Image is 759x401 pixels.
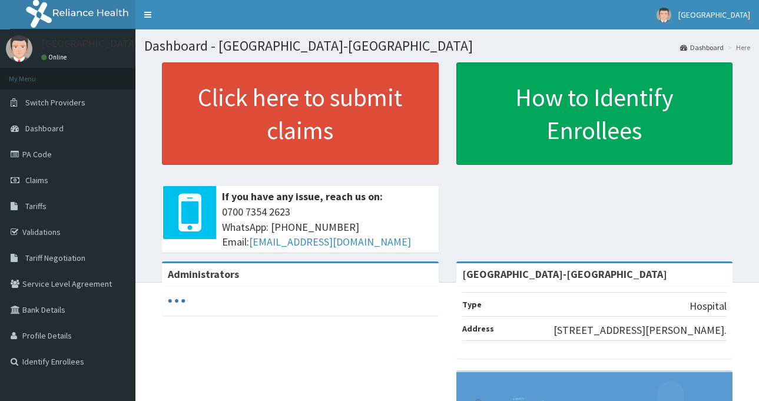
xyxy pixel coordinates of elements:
[41,53,69,61] a: Online
[657,8,671,22] img: User Image
[222,204,433,250] span: 0700 7354 2623 WhatsApp: [PHONE_NUMBER] Email:
[249,235,411,248] a: [EMAIL_ADDRESS][DOMAIN_NAME]
[222,190,383,203] b: If you have any issue, reach us on:
[162,62,439,165] a: Click here to submit claims
[25,201,47,211] span: Tariffs
[725,42,750,52] li: Here
[25,253,85,263] span: Tariff Negotiation
[144,38,750,54] h1: Dashboard - [GEOGRAPHIC_DATA]-[GEOGRAPHIC_DATA]
[25,123,64,134] span: Dashboard
[553,323,727,338] p: [STREET_ADDRESS][PERSON_NAME].
[168,267,239,281] b: Administrators
[41,38,138,49] p: [GEOGRAPHIC_DATA]
[168,292,185,310] svg: audio-loading
[25,97,85,108] span: Switch Providers
[462,299,482,310] b: Type
[678,9,750,20] span: [GEOGRAPHIC_DATA]
[462,267,667,281] strong: [GEOGRAPHIC_DATA]-[GEOGRAPHIC_DATA]
[6,35,32,62] img: User Image
[690,299,727,314] p: Hospital
[456,62,733,165] a: How to Identify Enrollees
[462,323,494,334] b: Address
[25,175,48,185] span: Claims
[680,42,724,52] a: Dashboard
